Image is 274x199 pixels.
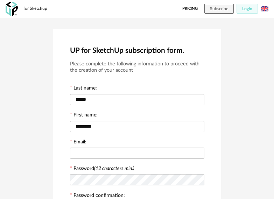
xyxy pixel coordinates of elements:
button: Login [237,4,258,14]
label: Last name: [70,86,97,92]
a: Pricing [182,4,198,14]
div: for Sketchup [23,6,47,12]
span: Login [242,7,252,11]
label: First name: [70,113,98,119]
img: OXP [6,2,18,16]
label: Password [73,166,134,171]
h2: UP for SketchUp subscription form. [70,46,204,55]
span: Subscribe [210,7,228,11]
i: (12 characters min.) [94,166,134,171]
h3: Please complete the following information to proceed with the creation of your account [70,61,204,74]
img: us [261,5,268,13]
label: Email: [70,140,86,146]
button: Subscribe [204,4,234,14]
